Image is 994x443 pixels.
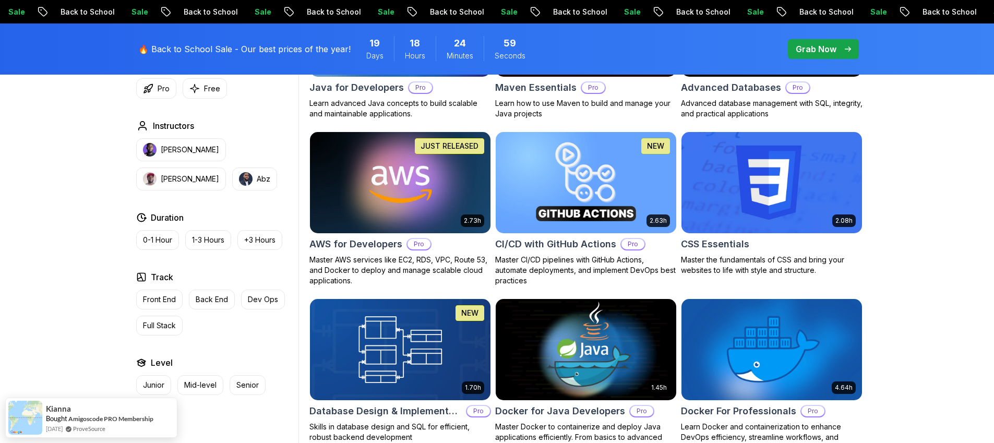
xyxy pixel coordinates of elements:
[143,143,157,157] img: instructor img
[616,7,649,17] p: Sale
[310,132,490,233] img: AWS for Developers card
[73,424,105,433] a: ProveSource
[668,7,739,17] p: Back to School
[465,384,481,392] p: 1.70h
[136,78,176,99] button: Pro
[647,141,664,151] p: NEW
[739,7,772,17] p: Sale
[786,82,809,93] p: Pro
[68,415,153,423] a: Amigoscode PRO Membership
[237,230,282,250] button: +3 Hours
[138,43,351,55] p: 🔥 Back to School Sale - Our best prices of the year!
[309,98,491,119] p: Learn advanced Java concepts to build scalable and maintainable applications.
[621,239,644,249] p: Pro
[310,299,490,400] img: Database Design & Implementation card
[504,36,516,51] span: 59 Seconds
[495,80,577,95] h2: Maven Essentials
[421,141,478,151] p: JUST RELEASED
[46,424,63,433] span: [DATE]
[143,320,176,331] p: Full Stack
[143,172,157,186] img: instructor img
[495,51,525,61] span: Seconds
[196,294,228,305] p: Back End
[495,404,625,418] h2: Docker for Java Developers
[136,167,226,190] button: instructor img[PERSON_NAME]
[801,406,824,416] p: Pro
[232,167,277,190] button: instructor imgAbz
[123,7,157,17] p: Sale
[241,290,285,309] button: Dev Ops
[309,237,402,252] h2: AWS for Developers
[185,230,231,250] button: 1-3 Hours
[151,356,173,369] h2: Level
[46,404,71,413] span: Kianna
[184,380,217,390] p: Mid-level
[52,7,123,17] p: Back to School
[309,404,462,418] h2: Database Design & Implementation
[136,138,226,161] button: instructor img[PERSON_NAME]
[153,119,194,132] h2: Instructors
[408,239,430,249] p: Pro
[681,132,862,233] img: CSS Essentials card
[158,83,170,94] p: Pro
[143,235,172,245] p: 0-1 Hour
[681,404,796,418] h2: Docker For Professionals
[681,98,863,119] p: Advanced database management with SQL, integrity, and practical applications
[582,82,605,93] p: Pro
[136,375,171,395] button: Junior
[161,145,219,155] p: [PERSON_NAME]
[464,217,481,225] p: 2.73h
[136,290,183,309] button: Front End
[309,255,491,286] p: Master AWS services like EC2, RDS, VPC, Route 53, and Docker to deploy and manage scalable cloud ...
[257,174,270,184] p: Abz
[246,7,280,17] p: Sale
[46,414,67,423] span: Bought
[298,7,369,17] p: Back to School
[545,7,616,17] p: Back to School
[495,98,677,119] p: Learn how to use Maven to build and manage your Java projects
[309,298,491,442] a: Database Design & Implementation card1.70hNEWDatabase Design & ImplementationProSkills in databas...
[650,217,667,225] p: 2.63h
[495,237,616,252] h2: CI/CD with GitHub Actions
[495,255,677,286] p: Master CI/CD pipelines with GitHub Actions, automate deployments, and implement DevOps best pract...
[681,131,863,276] a: CSS Essentials card2.08hCSS EssentialsMaster the fundamentals of CSS and bring your websites to l...
[495,131,677,286] a: CI/CD with GitHub Actions card2.63hNEWCI/CD with GitHub ActionsProMaster CI/CD pipelines with Git...
[796,43,836,55] p: Grab Now
[447,51,473,61] span: Minutes
[230,375,266,395] button: Senior
[630,406,653,416] p: Pro
[461,308,478,318] p: NEW
[192,235,224,245] p: 1-3 Hours
[143,294,176,305] p: Front End
[143,380,164,390] p: Junior
[175,7,246,17] p: Back to School
[681,80,781,95] h2: Advanced Databases
[651,384,667,392] p: 1.45h
[835,217,853,225] p: 2.08h
[239,172,253,186] img: instructor img
[248,294,278,305] p: Dev Ops
[161,174,219,184] p: [PERSON_NAME]
[244,235,276,245] p: +3 Hours
[862,7,895,17] p: Sale
[491,296,680,402] img: Docker for Java Developers card
[189,290,235,309] button: Back End
[8,401,42,435] img: provesource social proof notification image
[791,7,862,17] p: Back to School
[914,7,985,17] p: Back to School
[496,132,676,233] img: CI/CD with GitHub Actions card
[409,82,432,93] p: Pro
[493,7,526,17] p: Sale
[136,316,183,336] button: Full Stack
[309,422,491,442] p: Skills in database design and SQL for efficient, robust backend development
[405,51,425,61] span: Hours
[681,237,749,252] h2: CSS Essentials
[136,230,179,250] button: 0-1 Hour
[151,271,173,283] h2: Track
[309,80,404,95] h2: Java for Developers
[366,51,384,61] span: Days
[183,78,227,99] button: Free
[835,384,853,392] p: 4.64h
[681,299,862,400] img: Docker For Professionals card
[422,7,493,17] p: Back to School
